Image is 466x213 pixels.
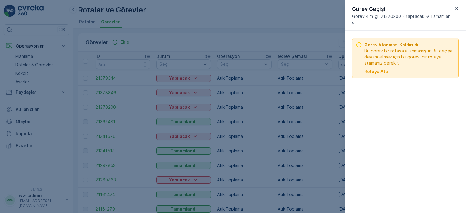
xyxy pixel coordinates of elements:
[364,68,388,75] button: Rotaya Ata
[352,5,453,13] p: Görev Geçişi
[352,13,453,25] span: Görev Kimliği: 21370200 - Yapılacak -> Tamamlandı
[364,48,455,66] span: Bu görev bir rotaya atanmamıştır. Bu geçişe devam etmek için bu görevi bir rotaya atamanız gerekir.
[364,42,455,48] span: Görev Atanması Kaldırıldı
